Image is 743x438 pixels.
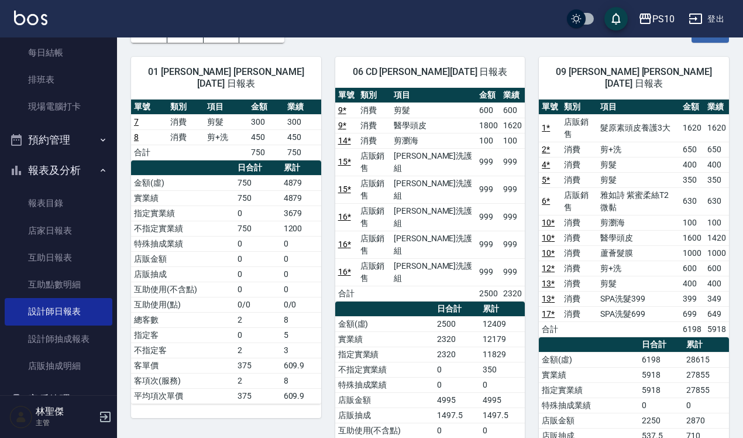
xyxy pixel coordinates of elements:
[5,125,112,155] button: 預約管理
[5,217,112,244] a: 店家日報表
[335,286,357,301] td: 合計
[500,102,525,118] td: 600
[357,102,391,118] td: 消費
[680,215,704,230] td: 100
[131,297,235,312] td: 互助使用(點)
[597,172,680,187] td: 剪髮
[597,142,680,157] td: 剪+洗
[597,291,680,306] td: SPA洗髮399
[639,337,683,353] th: 日合計
[131,343,235,358] td: 不指定客
[476,231,501,258] td: 999
[5,298,112,325] a: 設計師日報表
[134,117,139,126] a: 7
[14,11,47,25] img: Logo
[167,129,204,145] td: 消費
[561,245,597,261] td: 消費
[131,358,235,373] td: 客單價
[335,392,435,408] td: 店販金額
[281,251,321,266] td: 0
[561,230,597,245] td: 消費
[597,187,680,215] td: 雅如詩 紫蜜柔絲T2 微黏
[131,373,235,388] td: 客項次(服務)
[281,282,321,297] td: 0
[561,291,597,306] td: 消費
[131,236,235,251] td: 特殊抽成業績
[235,343,280,358] td: 2
[561,157,597,172] td: 消費
[480,331,525,347] td: 12179
[357,231,391,258] td: 店販銷售
[281,266,321,282] td: 0
[476,88,501,103] th: 金額
[684,8,729,30] button: 登出
[434,316,479,331] td: 2500
[561,261,597,276] td: 消費
[235,373,280,388] td: 2
[284,114,321,129] td: 300
[36,418,95,428] p: 主管
[335,423,435,438] td: 互助使用(不含點)
[357,258,391,286] td: 店販銷售
[235,297,280,312] td: 0/0
[561,114,597,142] td: 店販銷售
[235,266,280,282] td: 0
[434,408,479,423] td: 1497.5
[704,306,729,321] td: 649
[680,114,704,142] td: 1620
[5,93,112,120] a: 現場電腦打卡
[704,261,729,276] td: 600
[391,118,476,133] td: 醫學頭皮
[134,132,139,142] a: 8
[167,114,204,129] td: 消費
[281,175,321,190] td: 4879
[204,129,248,145] td: 剪+洗
[248,129,284,145] td: 450
[281,358,321,373] td: 609.9
[639,367,683,382] td: 5918
[284,129,321,145] td: 450
[683,398,729,413] td: 0
[281,327,321,343] td: 5
[235,160,280,176] th: 日合計
[235,312,280,327] td: 2
[235,327,280,343] td: 0
[639,413,683,428] td: 2250
[704,172,729,187] td: 350
[235,206,280,221] td: 0
[131,221,235,236] td: 不指定實業績
[561,100,597,115] th: 類別
[335,377,435,392] td: 特殊抽成業績
[704,291,729,306] td: 349
[476,286,501,301] td: 2500
[704,100,729,115] th: 業績
[597,215,680,230] td: 剪瀏海
[131,266,235,282] td: 店販抽成
[480,302,525,317] th: 累計
[680,261,704,276] td: 600
[476,148,501,176] td: 999
[281,343,321,358] td: 3
[5,353,112,379] a: 店販抽成明細
[680,230,704,245] td: 1600
[539,100,561,115] th: 單號
[391,133,476,148] td: 剪瀏海
[500,118,525,133] td: 1620
[683,337,729,353] th: 累計
[131,160,321,404] table: a dense table
[704,276,729,291] td: 400
[639,352,683,367] td: 6198
[204,114,248,129] td: 剪髮
[597,261,680,276] td: 剪+洗
[561,276,597,291] td: 消費
[539,398,639,413] td: 特殊抽成業績
[680,100,704,115] th: 金額
[131,100,321,160] table: a dense table
[335,88,525,302] table: a dense table
[281,221,321,236] td: 1200
[553,66,715,90] span: 09 [PERSON_NAME] [PERSON_NAME][DATE] 日報表
[335,331,435,347] td: 實業績
[235,175,280,190] td: 750
[131,251,235,266] td: 店販金額
[235,388,280,403] td: 375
